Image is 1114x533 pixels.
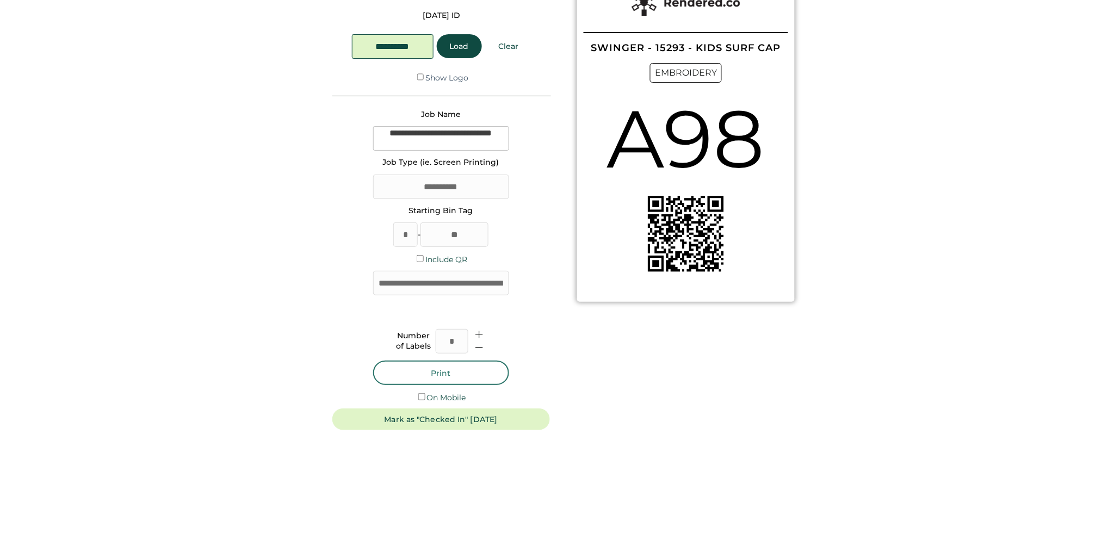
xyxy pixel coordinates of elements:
label: Show Logo [425,73,468,83]
div: Starting Bin Tag [409,206,473,216]
button: Clear [485,34,532,58]
button: Mark as "Checked In" [DATE] [332,408,550,430]
div: EMBROIDERY [650,63,722,83]
button: Print [373,361,509,385]
div: - [418,230,420,240]
div: SWINGER - 15293 - KIDS SURF CAP [591,43,781,53]
div: Job Type (ie. Screen Printing) [383,157,499,168]
div: A98 [607,83,765,195]
button: Load [437,34,482,58]
div: Job Name [421,109,461,120]
div: [DATE] ID [423,10,461,21]
div: Number of Labels [397,331,431,352]
label: Include QR [425,255,467,264]
label: On Mobile [427,393,466,402]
